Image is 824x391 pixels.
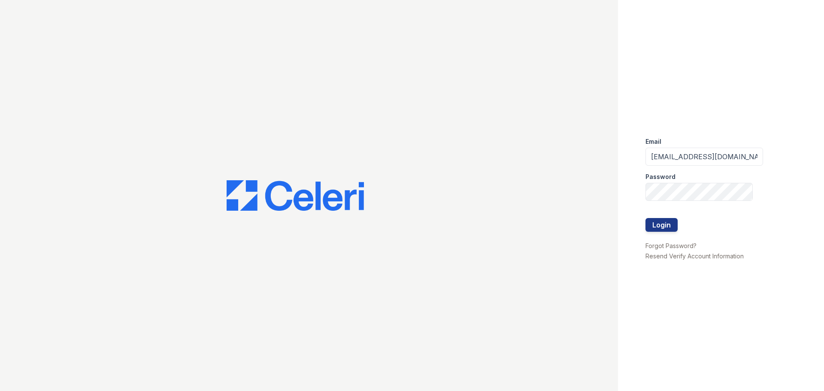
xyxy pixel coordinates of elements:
a: Forgot Password? [645,242,697,249]
button: Login [645,218,678,232]
img: CE_Logo_Blue-a8612792a0a2168367f1c8372b55b34899dd931a85d93a1a3d3e32e68fde9ad4.png [227,180,364,211]
a: Resend Verify Account Information [645,252,744,260]
label: Password [645,173,676,181]
label: Email [645,137,661,146]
